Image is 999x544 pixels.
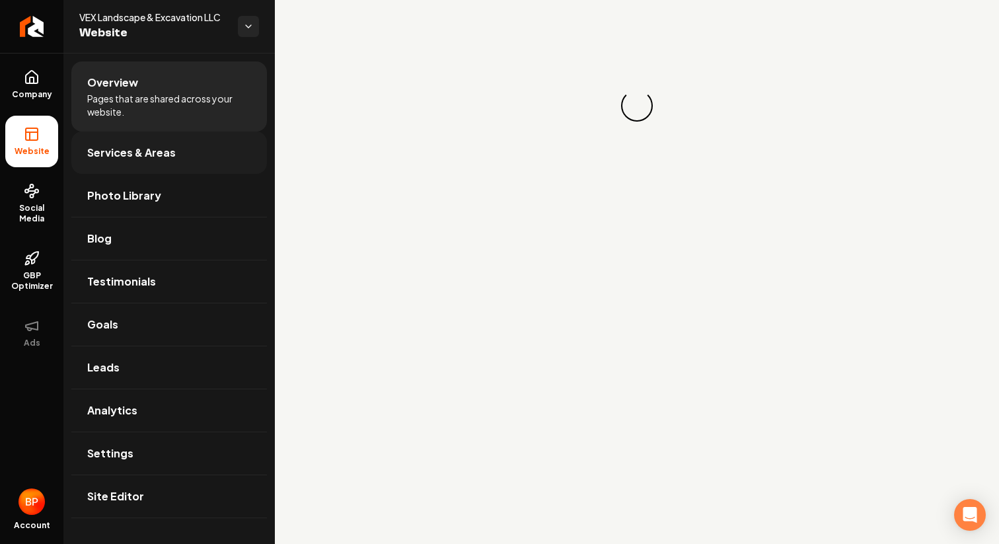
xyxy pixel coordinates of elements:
span: Website [79,24,227,42]
a: Testimonials [71,260,267,303]
span: Social Media [5,203,58,224]
a: GBP Optimizer [5,240,58,302]
a: Site Editor [71,475,267,518]
img: Bailey Paraspolo [18,488,45,515]
span: Settings [87,446,133,461]
img: Rebolt Logo [20,16,44,37]
span: Photo Library [87,188,161,204]
span: Company [7,89,57,100]
span: Analytics [87,403,137,418]
a: Company [5,59,58,110]
a: Analytics [71,389,267,432]
span: Goals [87,317,118,332]
a: Services & Areas [71,132,267,174]
button: Ads [5,307,58,359]
span: Leads [87,360,120,375]
a: Goals [71,303,267,346]
div: Loading [621,90,653,122]
a: Photo Library [71,175,267,217]
span: Website [9,146,55,157]
a: Leads [71,346,267,389]
span: VEX Landscape & Excavation LLC [79,11,227,24]
span: Ads [18,338,46,348]
span: Pages that are shared across your website. [87,92,251,118]
span: Blog [87,231,112,247]
span: GBP Optimizer [5,270,58,291]
button: Open user button [18,488,45,515]
a: Blog [71,217,267,260]
span: Services & Areas [87,145,176,161]
a: Settings [71,432,267,475]
span: Overview [87,75,138,91]
a: Social Media [5,173,58,235]
span: Testimonials [87,274,156,290]
div: Open Intercom Messenger [954,499,986,531]
span: Account [14,520,50,531]
span: Site Editor [87,488,144,504]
